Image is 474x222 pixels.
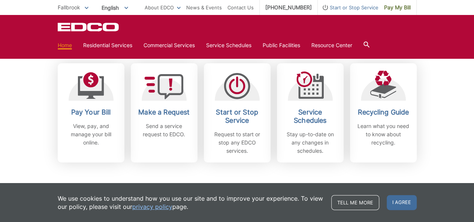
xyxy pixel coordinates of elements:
a: EDCD logo. Return to the homepage. [58,22,120,31]
p: We use cookies to understand how you use our site and to improve your experience. To view our pol... [58,194,324,211]
a: Residential Services [83,41,132,49]
p: Send a service request to EDCO. [136,122,192,139]
p: Request to start or stop any EDCO services. [209,130,265,155]
a: Recycling Guide Learn what you need to know about recycling. [350,63,417,162]
a: Make a Request Send a service request to EDCO. [131,63,197,162]
h2: Recycling Guide [356,108,411,116]
h2: Pay Your Bill [63,108,119,116]
p: Stay up-to-date on any changes in schedules. [283,130,338,155]
a: Service Schedules [206,41,251,49]
a: News & Events [186,3,222,12]
span: Fallbrook [58,4,80,10]
a: Commercial Services [144,41,195,49]
h2: Make a Request [136,108,192,116]
h2: Start or Stop Service [209,108,265,125]
a: Home [58,41,72,49]
span: English [96,1,134,14]
p: Learn what you need to know about recycling. [356,122,411,147]
a: Public Facilities [263,41,300,49]
span: I agree [387,195,417,210]
a: Pay Your Bill View, pay, and manage your bill online. [58,63,124,162]
a: About EDCO [145,3,181,12]
a: Service Schedules Stay up-to-date on any changes in schedules. [277,63,344,162]
span: Pay My Bill [384,3,411,12]
h2: Service Schedules [283,108,338,125]
a: Contact Us [227,3,254,12]
a: Tell me more [331,195,379,210]
a: privacy policy [132,203,172,211]
p: View, pay, and manage your bill online. [63,122,119,147]
a: Resource Center [311,41,352,49]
